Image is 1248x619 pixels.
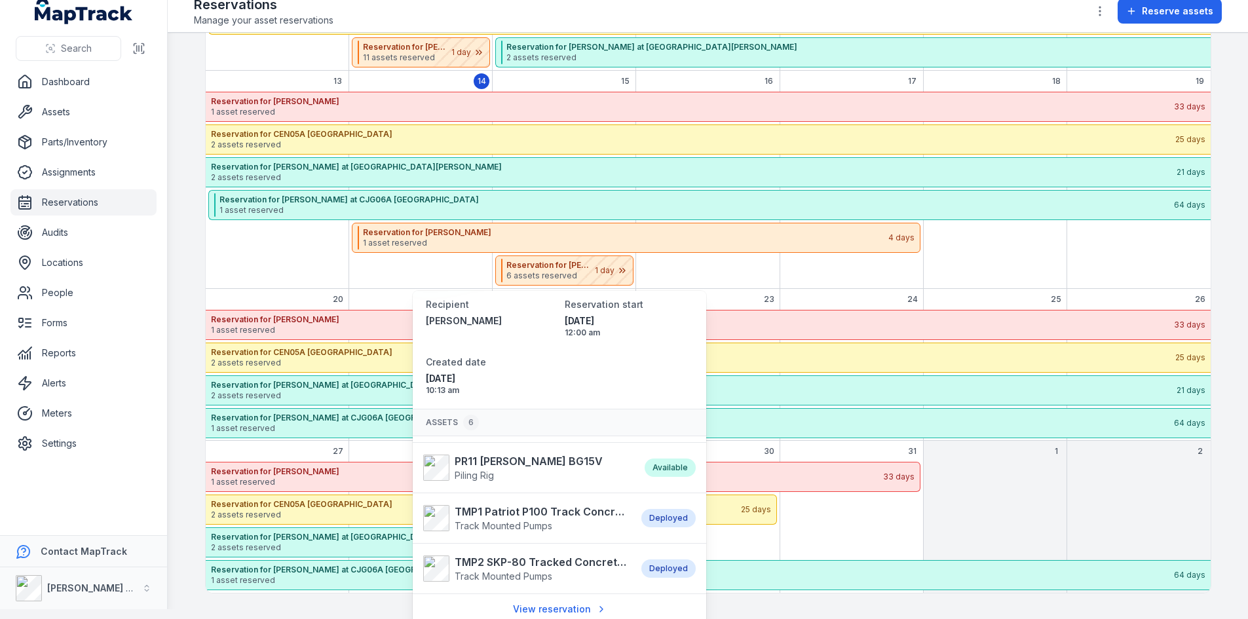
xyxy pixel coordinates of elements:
[61,42,92,55] span: Search
[1051,294,1061,305] span: 25
[211,96,1173,107] strong: Reservation for [PERSON_NAME]
[423,554,628,583] a: TMP2 SKP-80 Tracked Concrete PumpTrack Mounted Pumps
[426,415,479,430] span: Assets
[565,314,693,328] span: [DATE]
[908,446,917,457] span: 31
[765,76,773,86] span: 16
[363,227,888,238] strong: Reservation for [PERSON_NAME]
[10,189,157,216] a: Reservations
[194,14,333,27] span: Manage your asset reservations
[10,310,157,336] a: Forms
[641,559,696,578] div: Deployed
[211,314,1173,325] strong: Reservation for [PERSON_NAME]
[333,76,342,86] span: 13
[211,358,1174,368] span: 2 assets reserved
[565,328,693,338] span: 12:00 am
[455,571,552,582] span: Track Mounted Pumps
[16,36,121,61] button: Search
[1196,76,1204,86] span: 19
[455,504,628,519] strong: TMP1 Patriot P100 Track Concrete Pump
[206,343,1211,373] button: Reservation for CEN05A [GEOGRAPHIC_DATA]2 assets reserved25 days
[10,400,157,426] a: Meters
[1142,5,1213,18] span: Reserve assets
[211,565,1173,575] strong: Reservation for [PERSON_NAME] at CJG06A [GEOGRAPHIC_DATA]
[423,453,632,482] a: PR11 [PERSON_NAME] BG15VPiling Rig
[206,157,1211,187] button: Reservation for [PERSON_NAME] at [GEOGRAPHIC_DATA][PERSON_NAME]2 assets reserved21 days
[1055,446,1058,457] span: 1
[10,69,157,95] a: Dashboard
[1198,446,1203,457] span: 2
[10,99,157,125] a: Assets
[455,554,628,570] strong: TMP2 SKP-80 Tracked Concrete Pump
[211,390,1175,401] span: 2 assets reserved
[211,532,454,542] strong: Reservation for [PERSON_NAME] at [GEOGRAPHIC_DATA][PERSON_NAME]
[1052,76,1061,86] span: 18
[206,124,1211,155] button: Reservation for CEN05A [GEOGRAPHIC_DATA]2 assets reserved25 days
[455,453,603,469] strong: PR11 [PERSON_NAME] BG15V
[478,76,486,86] span: 14
[621,76,630,86] span: 15
[211,499,740,510] strong: Reservation for CEN05A [GEOGRAPHIC_DATA]
[10,280,157,306] a: People
[363,42,450,52] strong: Reservation for [PERSON_NAME] at SCJV01A [PERSON_NAME] [GEOGRAPHIC_DATA][PERSON_NAME]
[764,294,774,305] span: 23
[211,413,1173,423] strong: Reservation for [PERSON_NAME] at CJG06A [GEOGRAPHIC_DATA]
[426,372,554,396] time: 9/25/2025, 10:13:18 AM
[211,575,1173,586] span: 1 asset reserved
[41,546,127,557] strong: Contact MapTrack
[565,299,643,310] span: Reservation start
[426,372,554,385] span: [DATE]
[426,314,554,328] a: [PERSON_NAME]
[211,107,1173,117] span: 1 asset reserved
[506,271,594,281] span: 6 assets reserved
[506,260,594,271] strong: Reservation for [PERSON_NAME]
[211,466,882,477] strong: Reservation for [PERSON_NAME]
[10,159,157,185] a: Assignments
[206,408,1211,438] button: Reservation for [PERSON_NAME] at CJG06A [GEOGRAPHIC_DATA]1 asset reserved64 days
[352,37,490,67] button: Reservation for [PERSON_NAME] at SCJV01A [PERSON_NAME] [GEOGRAPHIC_DATA][PERSON_NAME]11 assets re...
[565,314,693,338] time: 10/15/2025, 12:00:00 AM
[206,462,921,492] button: Reservation for [PERSON_NAME]1 asset reserved33 days
[206,375,1211,405] button: Reservation for [PERSON_NAME] at [GEOGRAPHIC_DATA][PERSON_NAME]2 assets reserved21 days
[206,527,490,557] button: Reservation for [PERSON_NAME] at [GEOGRAPHIC_DATA][PERSON_NAME]2 assets reserved21 days
[211,477,882,487] span: 1 asset reserved
[219,205,1173,216] span: 1 asset reserved
[907,294,918,305] span: 24
[211,423,1173,434] span: 1 asset reserved
[211,172,1175,183] span: 2 assets reserved
[211,129,1174,140] strong: Reservation for CEN05A [GEOGRAPHIC_DATA]
[10,250,157,276] a: Locations
[211,380,1175,390] strong: Reservation for [PERSON_NAME] at [GEOGRAPHIC_DATA][PERSON_NAME]
[206,310,1211,340] button: Reservation for [PERSON_NAME]1 asset reserved33 days
[495,255,633,286] button: Reservation for [PERSON_NAME]6 assets reserved1 day
[10,219,157,246] a: Audits
[211,542,454,553] span: 2 assets reserved
[10,129,157,155] a: Parts/Inventory
[423,504,628,533] a: TMP1 Patriot P100 Track Concrete PumpTrack Mounted Pumps
[1195,294,1205,305] span: 26
[764,446,774,457] span: 30
[10,340,157,366] a: Reports
[426,299,469,310] span: Recipient
[206,560,1211,590] button: Reservation for [PERSON_NAME] at CJG06A [GEOGRAPHIC_DATA]1 asset reserved64 days
[208,190,1211,220] button: Reservation for [PERSON_NAME] at CJG06A [GEOGRAPHIC_DATA]1 asset reserved64 days
[206,495,778,525] button: Reservation for CEN05A [GEOGRAPHIC_DATA]2 assets reserved25 days
[333,294,343,305] span: 20
[363,52,450,63] span: 11 assets reserved
[463,415,479,430] div: 6
[47,582,155,593] strong: [PERSON_NAME] Group
[211,347,1174,358] strong: Reservation for CEN05A [GEOGRAPHIC_DATA]
[10,370,157,396] a: Alerts
[426,356,486,367] span: Created date
[908,76,917,86] span: 17
[211,510,740,520] span: 2 assets reserved
[455,520,552,531] span: Track Mounted Pumps
[211,140,1174,150] span: 2 assets reserved
[211,325,1173,335] span: 1 asset reserved
[206,92,1211,122] button: Reservation for [PERSON_NAME]1 asset reserved33 days
[641,509,696,527] div: Deployed
[645,459,696,477] div: Available
[219,195,1173,205] strong: Reservation for [PERSON_NAME] at CJG06A [GEOGRAPHIC_DATA]
[455,470,494,481] span: Piling Rig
